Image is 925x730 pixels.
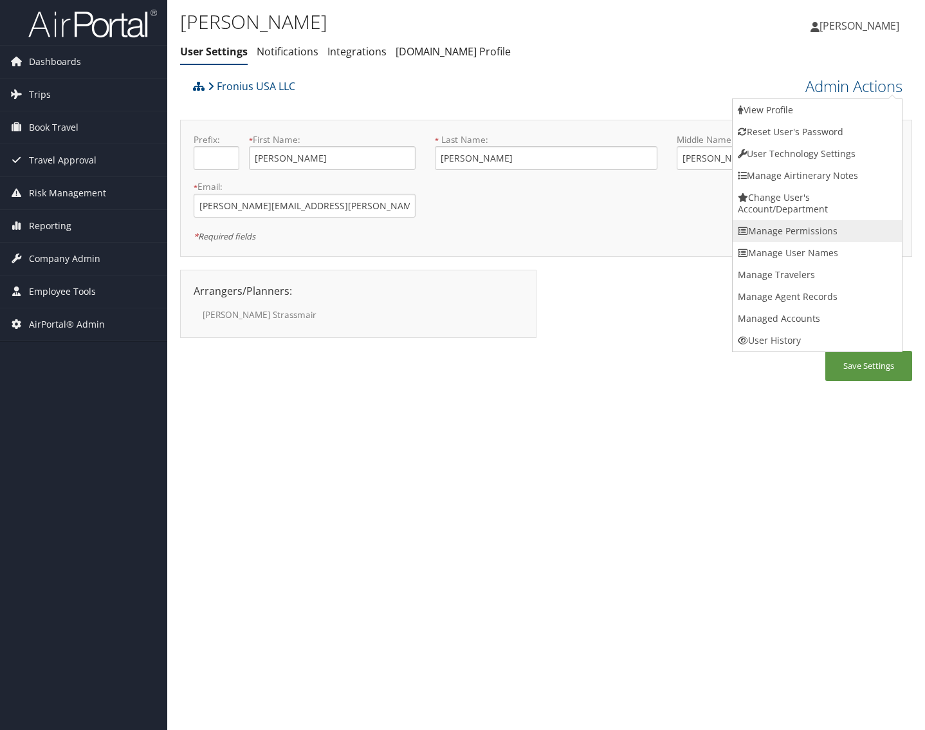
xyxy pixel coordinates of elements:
[29,243,100,275] span: Company Admin
[29,177,106,209] span: Risk Management
[733,99,902,121] a: View Profile
[327,44,387,59] a: Integrations
[820,19,899,33] span: [PERSON_NAME]
[29,276,96,308] span: Employee Tools
[194,180,416,193] label: Email:
[677,133,843,146] label: Middle Name:
[29,210,71,242] span: Reporting
[28,8,157,39] img: airportal-logo.png
[733,308,902,330] a: Managed Accounts
[29,79,51,111] span: Trips
[733,187,902,220] a: Change User's Account/Department
[396,44,511,59] a: [DOMAIN_NAME] Profile
[733,264,902,286] a: Manage Travelers
[29,144,96,176] span: Travel Approval
[733,330,902,351] a: User History
[825,351,912,381] button: Save Settings
[184,283,533,299] div: Arrangers/Planners:
[249,133,416,146] label: First Name:
[733,143,902,165] a: User Technology Settings
[194,133,239,146] label: Prefix:
[805,75,902,97] a: Admin Actions
[203,308,340,321] label: [PERSON_NAME] Strassmair
[733,220,902,242] a: Manage Permissions
[733,121,902,143] a: Reset User's Password
[257,44,318,59] a: Notifications
[733,242,902,264] a: Manage User Names
[194,230,255,242] em: Required fields
[29,308,105,341] span: AirPortal® Admin
[180,44,248,59] a: User Settings
[29,111,78,144] span: Book Travel
[811,6,912,45] a: [PERSON_NAME]
[435,133,657,146] label: Last Name:
[733,286,902,308] a: Manage Agent Records
[29,46,81,78] span: Dashboards
[180,8,668,35] h1: [PERSON_NAME]
[208,73,295,99] a: Fronius USA LLC
[733,165,902,187] a: Manage Airtinerary Notes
